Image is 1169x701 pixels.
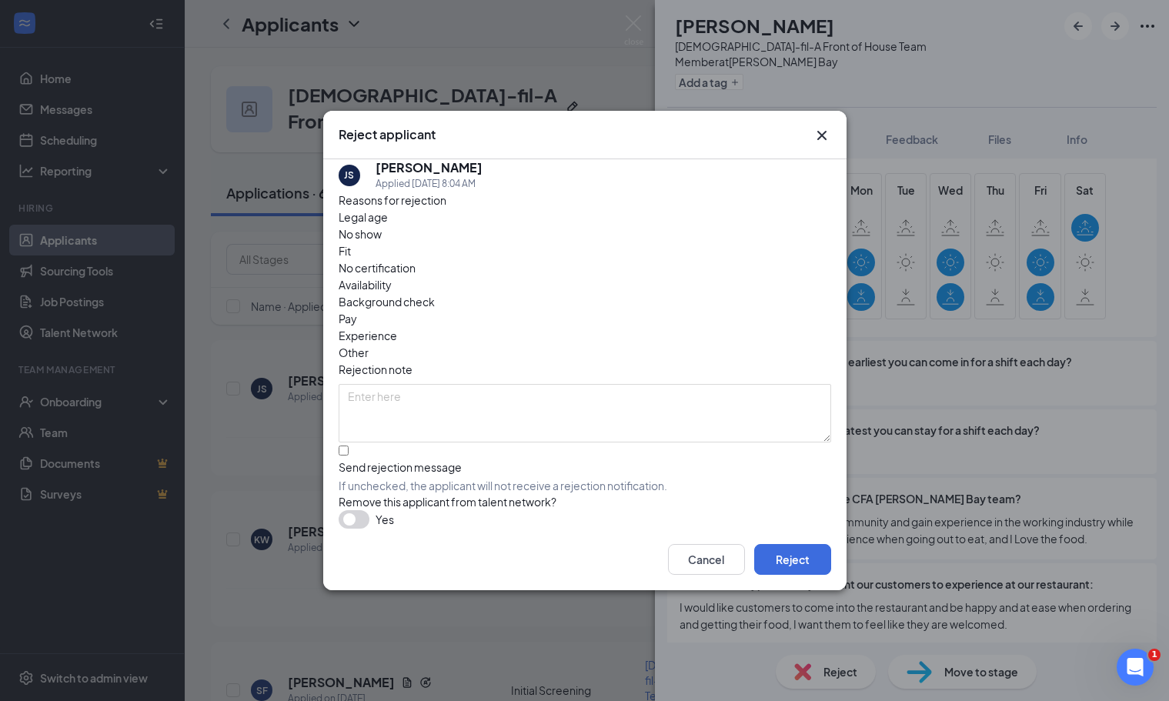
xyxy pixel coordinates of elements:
[376,159,483,176] h5: [PERSON_NAME]
[344,169,354,182] div: JS
[339,362,412,376] span: Rejection note
[339,293,435,310] span: Background check
[339,209,388,225] span: Legal age
[339,327,397,344] span: Experience
[339,259,416,276] span: No certification
[339,126,436,143] h3: Reject applicant
[339,446,349,456] input: Send rejection messageIf unchecked, the applicant will not receive a rejection notification.
[339,276,392,293] span: Availability
[376,176,483,192] div: Applied [DATE] 8:04 AM
[668,544,745,575] button: Cancel
[754,544,831,575] button: Reject
[376,510,394,529] span: Yes
[339,242,351,259] span: Fit
[339,495,556,509] span: Remove this applicant from talent network?
[339,478,831,493] span: If unchecked, the applicant will not receive a rejection notification.
[339,193,446,207] span: Reasons for rejection
[339,310,357,327] span: Pay
[1117,649,1154,686] iframe: Intercom live chat
[813,126,831,145] svg: Cross
[339,225,382,242] span: No show
[1148,649,1161,661] span: 1
[339,459,831,475] div: Send rejection message
[813,126,831,145] button: Close
[339,344,369,361] span: Other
